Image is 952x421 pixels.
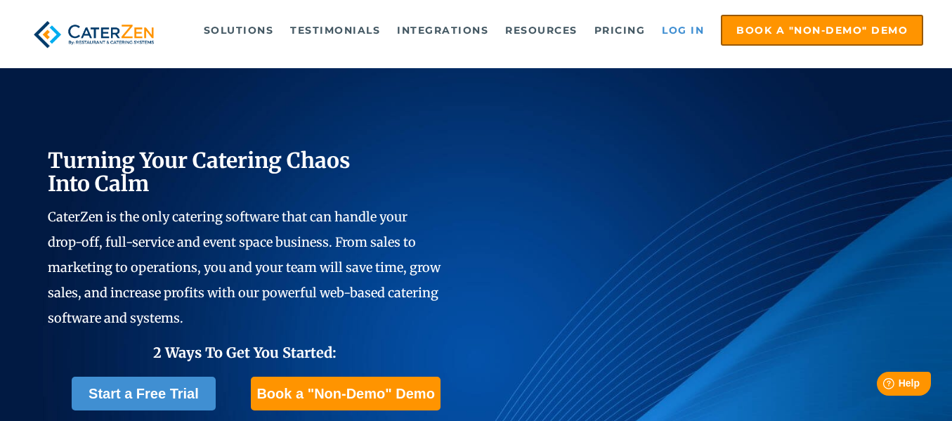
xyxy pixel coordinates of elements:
[721,15,923,46] a: Book a "Non-Demo" Demo
[72,377,216,410] a: Start a Free Trial
[251,377,440,410] a: Book a "Non-Demo" Demo
[587,16,653,44] a: Pricing
[827,366,937,406] iframe: Help widget launcher
[153,344,337,361] span: 2 Ways To Get You Started:
[48,147,351,197] span: Turning Your Catering Chaos Into Calm
[498,16,585,44] a: Resources
[655,16,711,44] a: Log in
[390,16,495,44] a: Integrations
[181,15,923,46] div: Navigation Menu
[29,15,159,54] img: caterzen
[283,16,387,44] a: Testimonials
[197,16,281,44] a: Solutions
[48,209,441,326] span: CaterZen is the only catering software that can handle your drop-off, full-service and event spac...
